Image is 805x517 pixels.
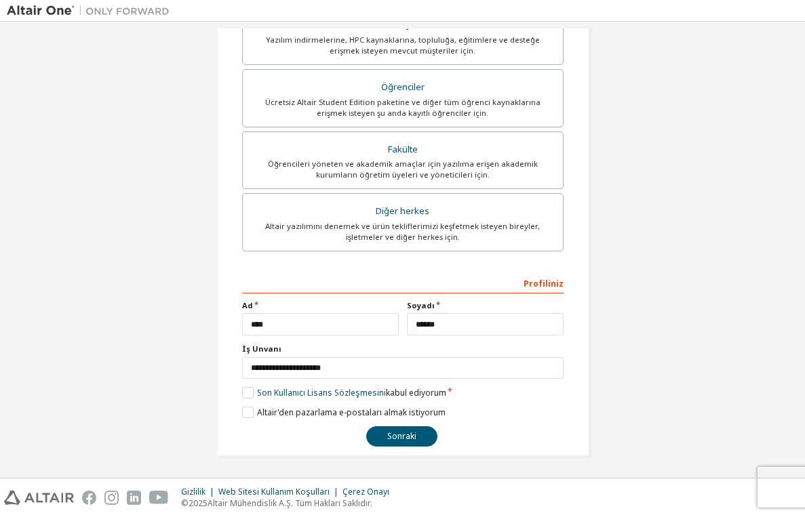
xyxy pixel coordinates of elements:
div: Diğer herkes [251,202,555,221]
label: Altair'den pazarlama e-postaları almak istiyorum [242,407,446,418]
img: youtube.svg [149,491,169,505]
img: facebook.svg [82,491,96,505]
img: altair_logo.svg [4,491,74,505]
img: instagram.svg [104,491,119,505]
div: Altair yazılımını denemek ve ürün tekliflerimizi keşfetmek isteyen bireyler, işletmeler ve diğer ... [251,221,555,243]
img: Altair Bir [7,4,176,18]
div: Gizlilik [181,487,218,497]
div: Öğrenciler [251,78,555,97]
a: Son Kullanıcı Lisans Sözleşmesini [257,387,386,398]
div: Web Sitesi Kullanım Koşulları [218,487,342,497]
div: Öğrencileri yöneten ve akademik amaçlar için yazılıma erişen akademik kurumların öğretim üyeleri ... [251,159,555,180]
div: Çerez Onayı [342,487,397,497]
label: Soyadı [407,300,564,311]
label: Ad [242,300,399,311]
div: Ücretsiz Altair Student Edition paketine ve diğer tüm öğrenci kaynaklarına erişmek isteyen şu and... [251,97,555,119]
img: linkedin.svg [127,491,141,505]
div: Fakülte [251,140,555,159]
div: Profiliniz [242,272,564,293]
label: kabul ediyorum [242,387,446,398]
div: Yazılım indirmelerine, HPC kaynaklarına, topluluğa, eğitimlere ve desteğe erişmek isteyen mevcut ... [251,35,555,56]
button: Sonraki [366,426,437,447]
p: © 2025 Altair Mühendislik A.Ş. Tüm Hakları Saklıdır. [181,497,397,509]
label: İş Unvanı [242,344,564,354]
